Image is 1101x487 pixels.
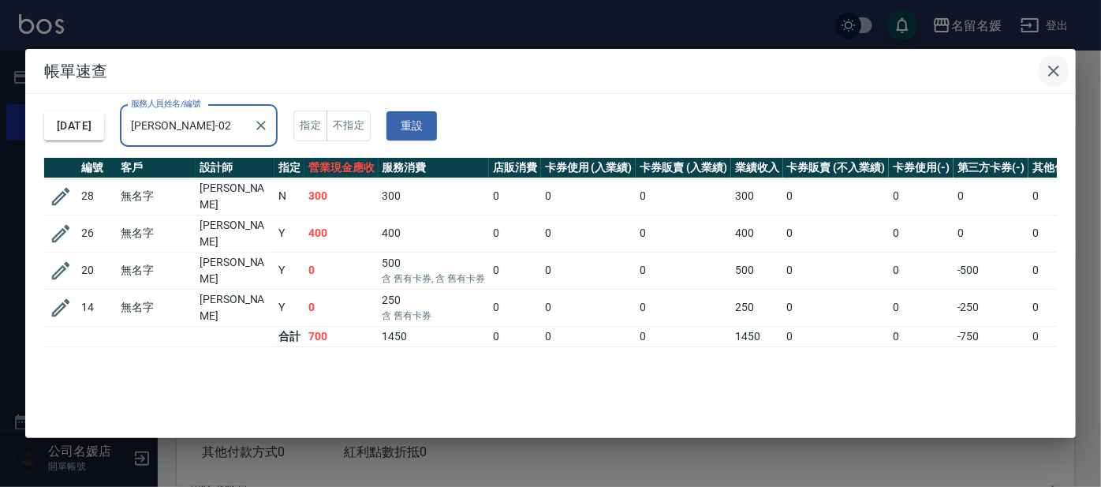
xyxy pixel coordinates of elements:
td: 0 [889,252,954,289]
td: 300 [379,178,489,215]
td: 0 [636,326,731,347]
td: N [274,178,304,215]
td: Y [274,215,304,252]
button: [DATE] [44,111,104,140]
th: 服務消費 [379,158,489,178]
td: 400 [304,215,379,252]
td: 0 [304,252,379,289]
td: 0 [636,215,731,252]
td: 0 [954,178,1029,215]
td: 300 [731,178,783,215]
td: [PERSON_NAME] [196,178,274,215]
td: 14 [77,289,117,326]
td: Y [274,252,304,289]
p: 含 舊有卡券, 含 舊有卡券 [383,272,485,286]
td: 0 [954,215,1029,252]
th: 編號 [77,158,117,178]
td: 0 [489,289,541,326]
button: 指定 [293,111,327,141]
td: 0 [889,326,954,347]
td: 0 [783,215,889,252]
td: -750 [954,326,1029,347]
th: 卡券販賣 (入業績) [636,158,731,178]
td: Y [274,289,304,326]
td: 無名字 [117,252,196,289]
th: 指定 [274,158,304,178]
td: 合計 [274,326,304,347]
td: 0 [489,178,541,215]
td: 0 [541,178,636,215]
td: 0 [636,252,731,289]
td: 300 [304,178,379,215]
td: 0 [636,178,731,215]
td: 400 [731,215,783,252]
h2: 帳單速查 [25,49,1076,93]
td: 400 [379,215,489,252]
td: 1450 [731,326,783,347]
th: 客戶 [117,158,196,178]
th: 營業現金應收 [304,158,379,178]
td: -250 [954,289,1029,326]
td: 700 [304,326,379,347]
th: 第三方卡券(-) [954,158,1029,178]
td: 無名字 [117,178,196,215]
button: 不指定 [327,111,371,141]
td: 0 [783,178,889,215]
td: 1450 [379,326,489,347]
td: 0 [889,215,954,252]
td: -500 [954,252,1029,289]
td: 26 [77,215,117,252]
td: [PERSON_NAME] [196,252,274,289]
th: 卡券使用 (入業績) [541,158,636,178]
th: 設計師 [196,158,274,178]
td: 250 [731,289,783,326]
th: 店販消費 [489,158,541,178]
th: 卡券販賣 (不入業績) [783,158,889,178]
td: 0 [783,252,889,289]
td: 0 [489,215,541,252]
td: 無名字 [117,215,196,252]
td: 0 [783,326,889,347]
td: 20 [77,252,117,289]
td: 0 [541,289,636,326]
th: 業績收入 [731,158,783,178]
td: 0 [541,252,636,289]
td: [PERSON_NAME] [196,289,274,326]
td: 0 [889,178,954,215]
label: 服務人員姓名/編號 [131,98,200,110]
td: 0 [889,289,954,326]
td: 28 [77,178,117,215]
button: Clear [250,114,272,137]
td: 500 [731,252,783,289]
button: 重設 [386,111,437,140]
td: 0 [489,252,541,289]
td: 0 [489,326,541,347]
th: 卡券使用(-) [889,158,954,178]
td: 0 [541,215,636,252]
td: 500 [379,252,489,289]
td: 無名字 [117,289,196,326]
td: [PERSON_NAME] [196,215,274,252]
td: 0 [783,289,889,326]
td: 0 [541,326,636,347]
td: 0 [304,289,379,326]
p: 含 舊有卡券 [383,309,485,323]
td: 250 [379,289,489,326]
td: 0 [636,289,731,326]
